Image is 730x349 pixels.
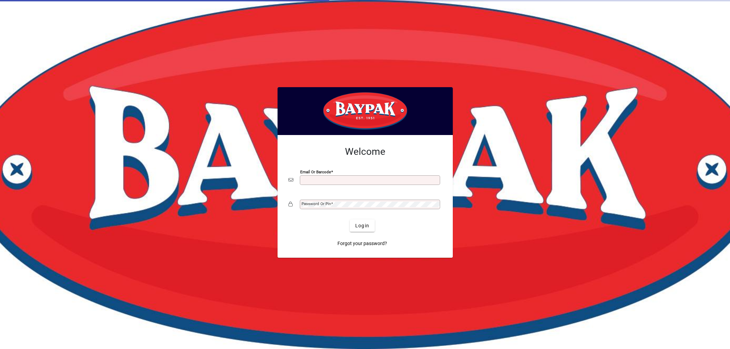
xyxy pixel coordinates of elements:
a: Forgot your password? [335,237,390,250]
mat-label: Password or Pin [302,201,331,206]
span: Forgot your password? [337,240,387,247]
button: Login [350,219,375,232]
mat-label: Email or Barcode [300,170,331,174]
span: Login [355,222,369,229]
h2: Welcome [289,146,442,158]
